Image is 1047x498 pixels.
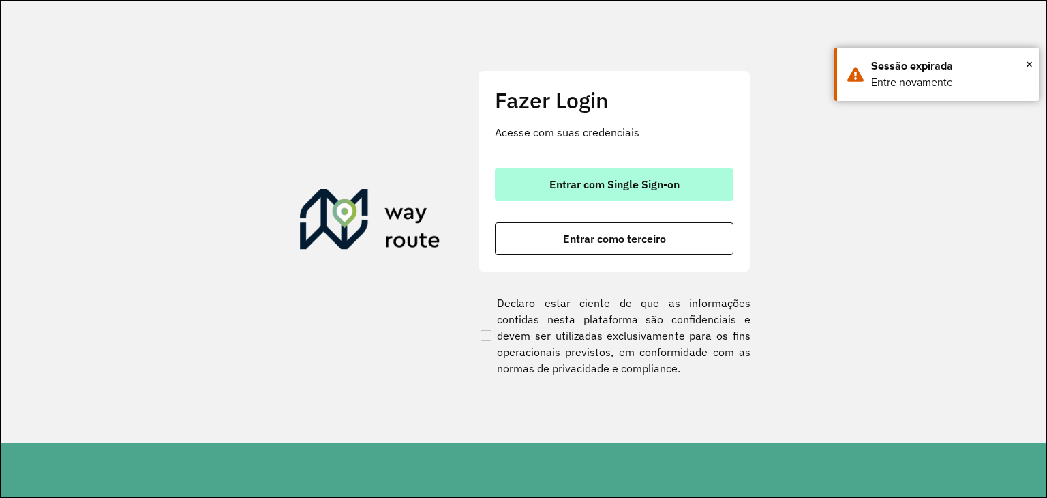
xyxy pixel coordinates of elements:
div: Sessão expirada [871,58,1029,74]
span: Entrar com Single Sign-on [549,179,680,190]
img: Roteirizador AmbevTech [300,189,440,254]
label: Declaro estar ciente de que as informações contidas nesta plataforma são confidenciais e devem se... [478,295,750,377]
button: Close [1026,54,1033,74]
h2: Fazer Login [495,87,733,113]
button: button [495,168,733,201]
div: Entre novamente [871,74,1029,91]
span: Entrar como terceiro [563,233,666,244]
span: × [1026,54,1033,74]
button: button [495,222,733,255]
p: Acesse com suas credenciais [495,124,733,141]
